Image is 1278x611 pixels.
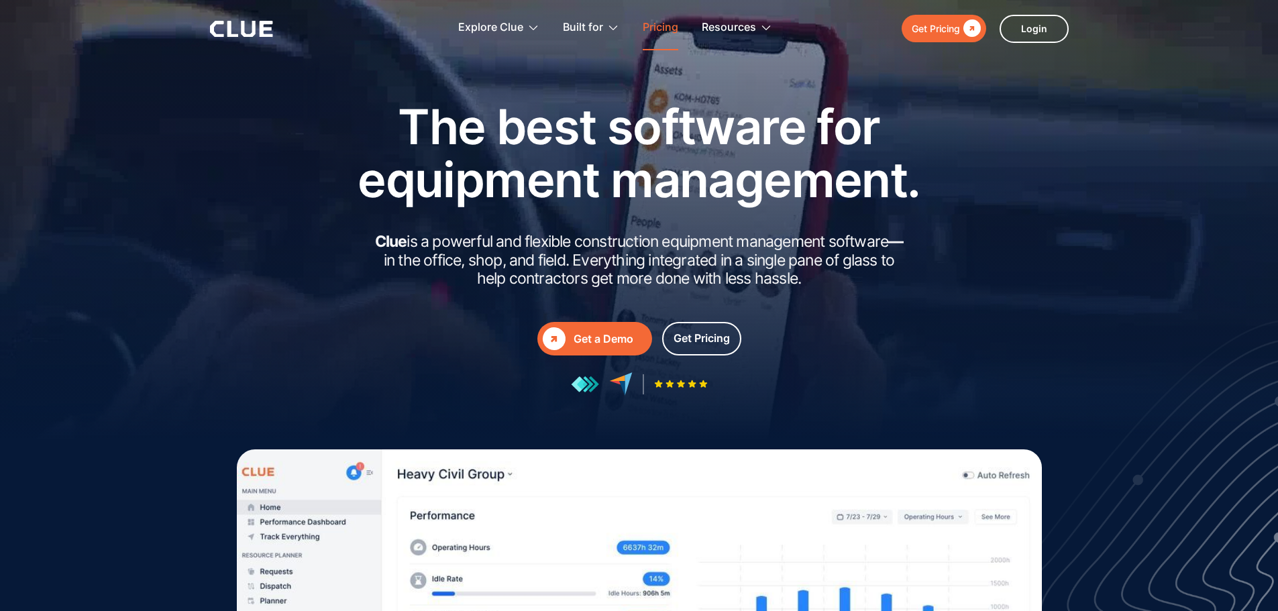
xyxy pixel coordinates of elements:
[371,233,908,288] h2: is a powerful and flexible construction equipment management software in the office, shop, and fi...
[609,372,633,396] img: reviews at capterra
[574,331,647,347] div: Get a Demo
[1036,423,1278,611] iframe: Chat Widget
[1000,15,1069,43] a: Login
[702,7,756,49] div: Resources
[537,322,652,355] a: Get a Demo
[674,330,730,347] div: Get Pricing
[563,7,603,49] div: Built for
[902,15,986,42] a: Get Pricing
[571,376,599,393] img: reviews at getapp
[375,232,407,251] strong: Clue
[912,20,960,37] div: Get Pricing
[337,100,941,206] h1: The best software for equipment management.
[960,20,981,37] div: 
[654,380,708,388] img: Five-star rating icon
[888,232,903,251] strong: —
[662,322,741,355] a: Get Pricing
[643,7,678,49] a: Pricing
[458,7,539,49] div: Explore Clue
[543,327,566,350] div: 
[458,7,523,49] div: Explore Clue
[563,7,619,49] div: Built for
[702,7,772,49] div: Resources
